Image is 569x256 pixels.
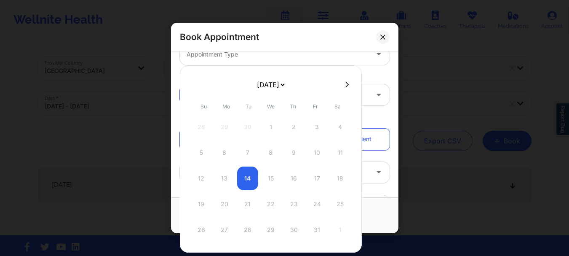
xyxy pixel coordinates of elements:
[180,31,259,43] h2: Book Appointment
[313,103,318,110] abbr: Friday
[222,103,230,110] abbr: Monday
[200,103,207,110] abbr: Sunday
[291,129,390,150] a: Not Registered Patient
[290,103,296,110] abbr: Thursday
[334,103,341,110] abbr: Saturday
[180,73,390,81] p: Select provider for availability
[174,114,395,123] div: Patient information:
[267,103,275,110] abbr: Wednesday
[246,103,251,110] abbr: Tuesday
